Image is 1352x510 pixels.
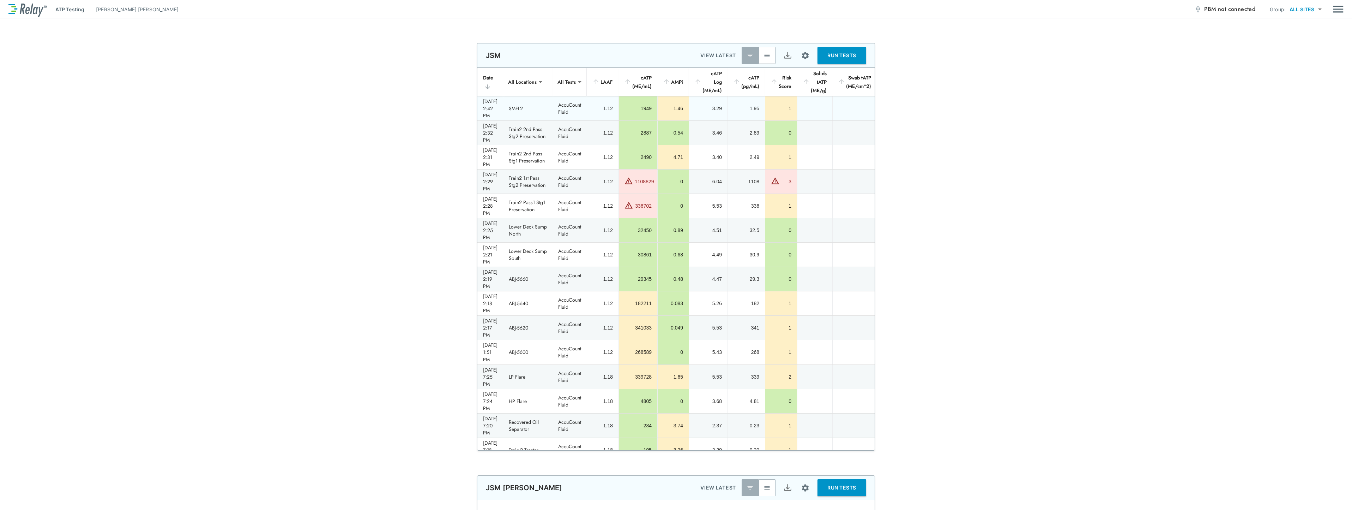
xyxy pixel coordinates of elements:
div: 0.23 [734,422,759,429]
div: 4.81 [734,398,759,405]
div: [DATE] 2:42 PM [483,98,497,119]
div: 3.29 [695,105,722,112]
button: Export [779,47,796,64]
div: 32450 [624,227,652,234]
div: 1.12 [593,251,613,258]
div: Swab tATP (ME/cm^2) [838,73,871,90]
td: HP Flare [503,389,553,413]
p: VIEW LATEST [700,484,736,492]
div: LAAF [592,78,613,86]
img: View All [763,52,771,59]
div: 1.12 [593,300,613,307]
div: [DATE] 2:29 PM [483,171,497,192]
td: AccuCount Fluid [553,194,587,218]
td: AccuCount Fluid [553,414,587,438]
img: Warning [771,177,779,185]
button: Site setup [796,46,815,65]
img: Export Icon [783,484,792,492]
img: Export Icon [783,51,792,60]
div: 1.18 [593,422,613,429]
div: [DATE] 2:18 PM [483,293,497,314]
div: 195 [624,446,652,453]
div: cATP Log (ME/mL) [694,69,722,95]
div: 339 [734,373,759,380]
td: AccuCount Fluid [553,267,587,291]
div: 1.12 [593,129,613,136]
div: 0 [663,398,683,405]
td: AccuCount Fluid [553,145,587,169]
td: AccuCount Fluid [553,316,587,340]
div: 0 [771,398,791,405]
p: ATP Testing [55,6,84,13]
div: 2490 [624,154,652,161]
div: AMPi [663,78,683,86]
img: Warning [624,177,633,185]
p: JSM [PERSON_NAME] [486,484,562,492]
div: 4.47 [695,275,722,283]
div: [DATE] 2:28 PM [483,195,497,217]
td: Train-2 Treater [503,438,553,462]
div: 1.18 [593,373,613,380]
p: Group: [1270,6,1286,13]
div: 1.18 [593,446,613,453]
div: [DATE] 7:20 PM [483,415,497,436]
img: Settings Icon [801,51,810,60]
div: 0.68 [663,251,683,258]
div: 30.9 [734,251,759,258]
td: Train2 Pass1 Stg1 Preservation [503,194,553,218]
div: 30861 [624,251,652,258]
div: 1.95 [734,105,759,112]
div: 0 [771,275,791,283]
th: Date [477,68,503,96]
div: 268589 [624,349,652,356]
div: 3.46 [695,129,722,136]
span: not connected [1218,5,1255,13]
img: Warning [624,201,633,209]
div: [DATE] 7:24 PM [483,391,497,412]
div: 339728 [624,373,652,380]
div: 5.53 [695,324,722,331]
button: Export [779,479,796,496]
div: 336702 [635,202,652,209]
div: [DATE] 2:21 PM [483,244,497,265]
div: [DATE] 2:19 PM [483,268,497,290]
div: Risk Score [771,73,791,90]
div: [DATE] 2:32 PM [483,122,497,143]
div: cATP (pg/mL) [733,73,759,90]
div: 1949 [624,105,652,112]
div: 1 [771,105,791,112]
div: 0 [771,129,791,136]
div: 1 [771,324,791,331]
button: RUN TESTS [817,47,866,64]
div: 1.12 [593,349,613,356]
td: AccuCount Fluid [553,170,587,194]
div: 1 [771,154,791,161]
div: 2887 [624,129,652,136]
div: 29345 [624,275,652,283]
img: Latest [747,52,754,59]
div: 0.083 [663,300,683,307]
td: Train2 2nd Pass Stg2 Preservation [503,121,553,145]
img: Latest [747,484,754,491]
div: 5.26 [695,300,722,307]
td: AccuCount Fluid [553,438,587,462]
div: 1.12 [593,324,613,331]
td: AccuCount Fluid [553,218,587,242]
button: Main menu [1333,2,1344,16]
div: 1.65 [663,373,683,380]
div: 4805 [624,398,652,405]
div: 1.12 [593,275,613,283]
div: 341033 [624,324,652,331]
div: All Locations [503,75,542,89]
div: 5.53 [695,373,722,380]
div: 2.37 [695,422,722,429]
div: 6.04 [695,178,722,185]
div: 0 [663,202,683,209]
div: 268 [734,349,759,356]
div: 2.29 [695,446,722,453]
td: AccuCount Fluid [553,365,587,389]
div: All Tests [553,75,581,89]
td: AccuCount Fluid [553,96,587,120]
div: cATP (ME/mL) [624,73,652,90]
td: SMFL2 [503,96,553,120]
